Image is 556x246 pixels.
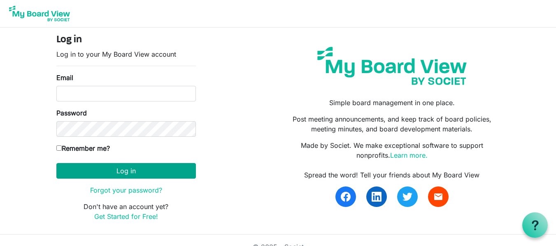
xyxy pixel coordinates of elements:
span: email [433,192,443,202]
p: Simple board management in one place. [284,98,500,108]
img: My Board View Logo [7,3,72,24]
p: Made by Societ. We make exceptional software to support nonprofits. [284,140,500,160]
a: email [428,186,449,207]
img: facebook.svg [341,192,351,202]
button: Log in [56,163,196,179]
a: Get Started for Free! [94,212,158,221]
label: Password [56,108,87,118]
p: Log in to your My Board View account [56,49,196,59]
p: Post meeting announcements, and keep track of board policies, meeting minutes, and board developm... [284,114,500,134]
div: Spread the word! Tell your friends about My Board View [284,170,500,180]
p: Don't have an account yet? [56,202,196,221]
img: linkedin.svg [372,192,382,202]
a: Learn more. [390,151,428,159]
label: Remember me? [56,143,110,153]
h4: Log in [56,34,196,46]
input: Remember me? [56,145,62,151]
label: Email [56,73,73,83]
a: Forgot your password? [90,186,162,194]
img: my-board-view-societ.svg [311,41,473,91]
img: twitter.svg [402,192,412,202]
